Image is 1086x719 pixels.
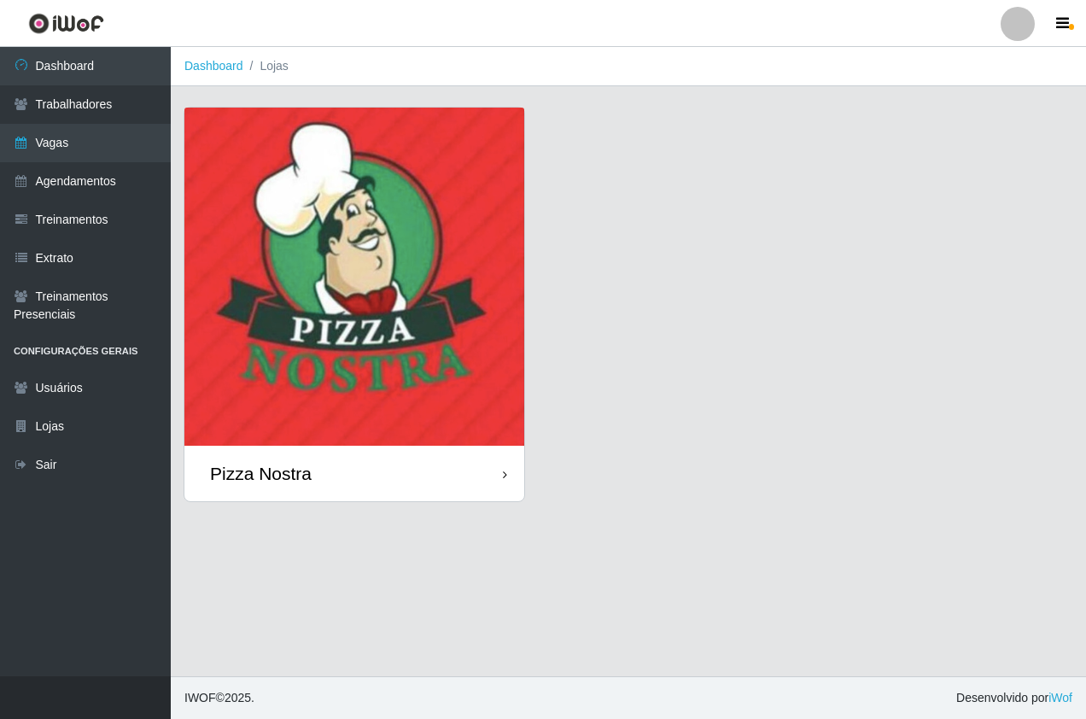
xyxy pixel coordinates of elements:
img: cardImg [184,108,524,446]
span: © 2025 . [184,689,254,707]
span: IWOF [184,691,216,704]
a: iWof [1048,691,1072,704]
a: Pizza Nostra [184,108,524,501]
img: CoreUI Logo [28,13,104,34]
div: Pizza Nostra [210,463,312,484]
nav: breadcrumb [171,47,1086,86]
span: Desenvolvido por [956,689,1072,707]
a: Dashboard [184,59,243,73]
li: Lojas [243,57,289,75]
